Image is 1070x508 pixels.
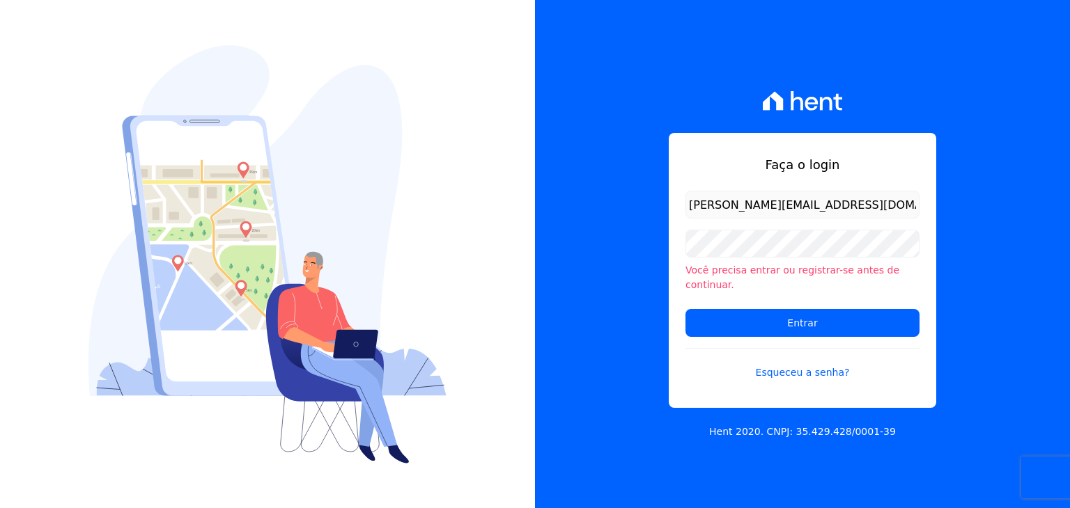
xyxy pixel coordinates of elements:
[685,348,920,380] a: Esqueceu a senha?
[685,263,920,292] li: Você precisa entrar ou registrar-se antes de continuar.
[88,45,447,463] img: Login
[685,191,920,219] input: Email
[685,155,920,174] h1: Faça o login
[709,424,896,439] p: Hent 2020. CNPJ: 35.429.428/0001-39
[685,309,920,337] input: Entrar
